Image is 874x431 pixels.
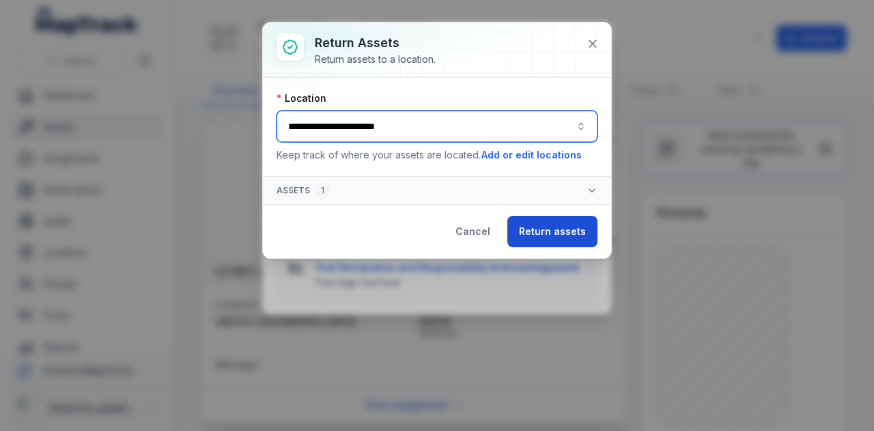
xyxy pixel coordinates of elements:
p: Keep track of where your assets are located. [277,148,597,163]
div: Return assets to a location. [315,53,436,66]
span: Assets [277,182,330,199]
button: Assets1 [263,177,611,204]
button: Add or edit locations [481,148,582,163]
h3: Return assets [315,33,436,53]
button: Cancel [444,216,502,247]
button: Return assets [507,216,597,247]
div: 1 [315,182,330,199]
label: Location [277,92,326,105]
